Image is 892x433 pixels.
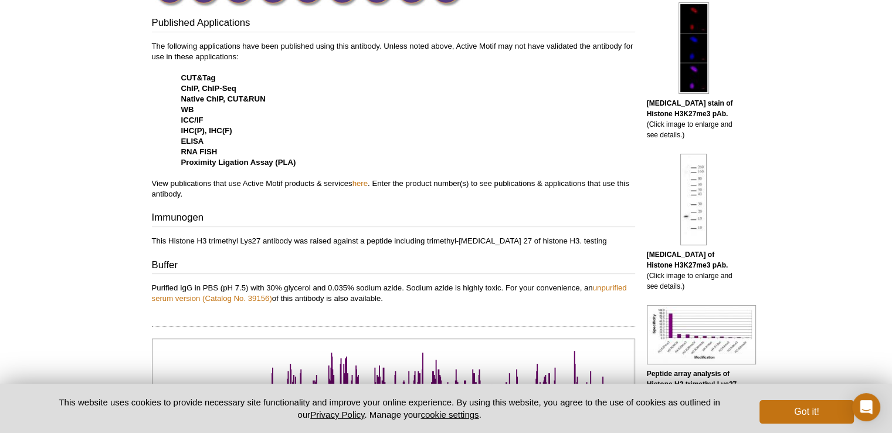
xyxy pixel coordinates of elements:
p: This Histone H3 trimethyl Lys27 antibody was raised against a peptide including trimethyl-[MEDICA... [152,236,635,246]
strong: ICC/IF [181,116,204,124]
strong: Native ChIP, CUT&RUN [181,94,266,103]
strong: WB [181,105,194,114]
div: Open Intercom Messenger [852,393,880,421]
a: here [352,179,368,188]
h3: Immunogen [152,211,635,227]
p: Purified IgG in PBS (pH 7.5) with 30% glycerol and 0.035% sodium azide. Sodium azide is highly to... [152,283,635,304]
p: (Click image to enlarge and see details.) [647,249,741,292]
button: Got it! [759,400,853,424]
p: This website uses cookies to provide necessary site functionality and improve your online experie... [39,396,741,421]
h3: Published Applications [152,16,635,32]
strong: ChIP, ChIP-Seq [181,84,236,93]
p: (Click image to enlarge and see details). [647,368,741,421]
b: Peptide array analysis of Histone H3 trimethyl Lys27 antibody. [647,370,737,399]
strong: IHC(P), IHC(F) [181,126,232,135]
strong: RNA FISH [181,147,218,156]
img: Histone H3K27me3 antibody (pAb) tested by immunofluorescence. [679,2,709,94]
a: Privacy Policy [310,410,364,420]
p: (Click image to enlarge and see details.) [647,98,741,140]
img: Histone H3 trimethyl Lys27 antibody specificity tested by peptide array analysis. [647,305,756,364]
p: The following applications have been published using this antibody. Unless noted above, Active Mo... [152,41,635,199]
strong: Proximity Ligation Assay (PLA) [181,158,296,167]
img: Histone H3K27me3 antibody (pAb) tested by Western blot. [680,154,707,245]
h3: Buffer [152,258,635,275]
strong: ELISA [181,137,204,146]
b: [MEDICAL_DATA] of Histone H3K27me3 pAb. [647,251,728,269]
strong: CUT&Tag [181,73,216,82]
button: cookie settings [420,410,479,420]
b: [MEDICAL_DATA] stain of Histone H3K27me3 pAb. [647,99,733,118]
